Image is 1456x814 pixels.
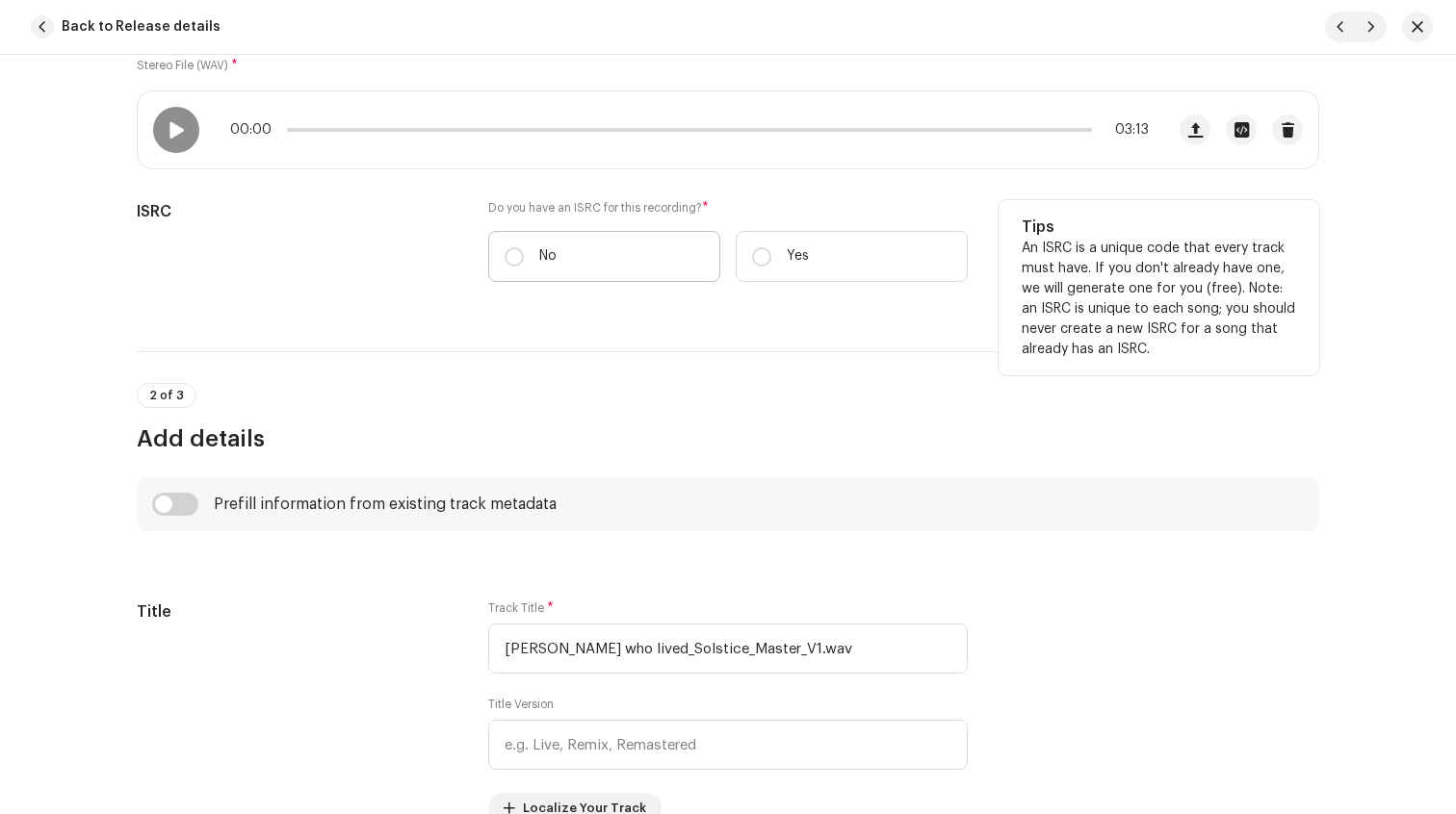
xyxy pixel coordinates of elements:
[1022,216,1296,239] h5: Tips
[787,246,809,267] p: Yes
[137,200,457,223] h5: ISRC
[137,600,457,623] h5: Title
[488,200,968,216] label: Do you have an ISRC for this recording?
[137,423,1319,454] h3: Add details
[539,246,557,267] p: No
[214,496,557,512] div: Prefill information from existing track metadata
[1022,239,1296,360] p: An ISRC is a unique code that every track must have. If you don't already have one, we will gener...
[488,720,968,770] input: e.g. Live, Remix, Remastered
[1100,122,1149,138] span: 03:13
[488,697,554,712] label: Title Version
[488,600,554,616] label: Track Title
[488,623,968,674] input: Enter the name of the track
